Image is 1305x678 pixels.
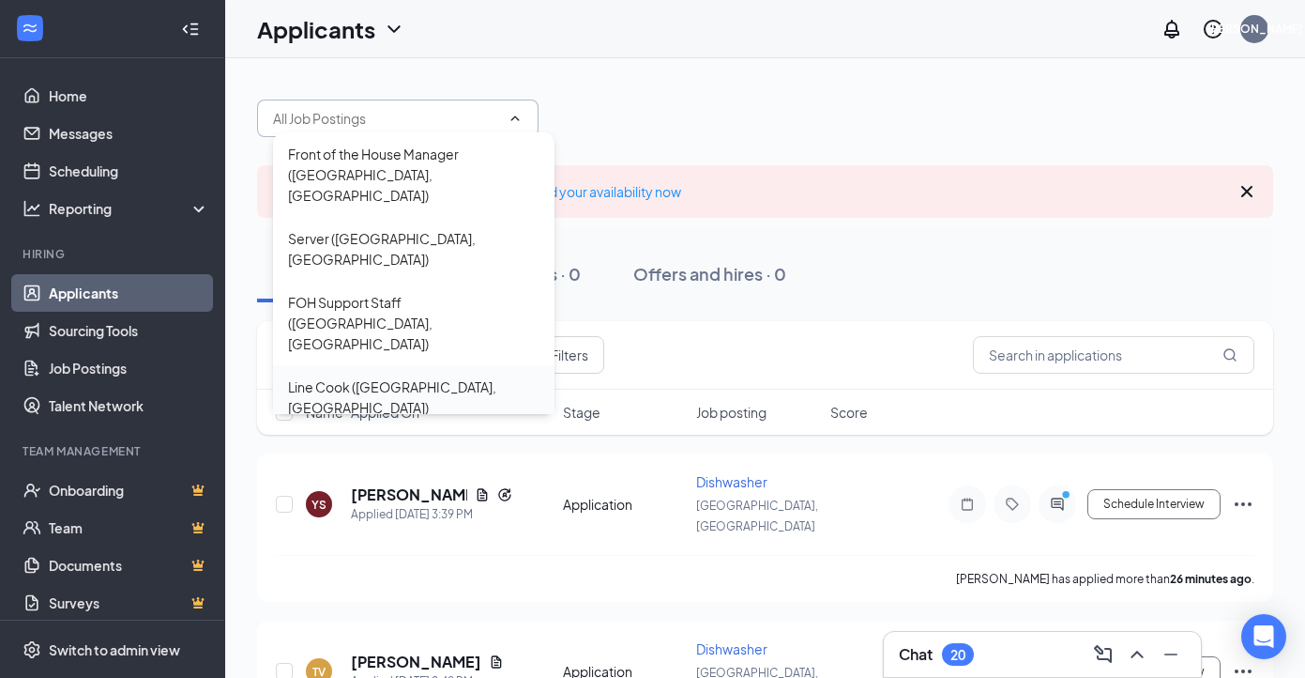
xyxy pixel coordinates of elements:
svg: MagnifyingGlass [1222,347,1237,362]
svg: Tag [1001,497,1024,512]
div: Switch to admin view [49,640,180,659]
a: SurveysCrown [49,584,209,622]
svg: Notifications [1161,18,1183,40]
a: Messages [49,115,209,152]
svg: Ellipses [1232,493,1254,516]
svg: QuestionInfo [1202,18,1224,40]
h5: [PERSON_NAME] [351,652,481,672]
div: Hiring [23,246,205,262]
div: Reporting [49,199,210,218]
div: Applied [DATE] 3:39 PM [351,505,512,524]
a: Sourcing Tools [49,312,209,349]
div: Team Management [23,443,205,459]
div: Line Cook ([GEOGRAPHIC_DATA], [GEOGRAPHIC_DATA]) [288,377,539,418]
a: Talent Network [49,387,209,424]
div: Offers and hires · 0 [633,262,786,285]
a: Add your availability now [532,183,681,200]
input: All Job Postings [273,108,500,129]
svg: Minimize [1160,643,1182,666]
div: 20 [950,647,965,663]
span: Job posting [696,403,766,422]
a: Scheduling [49,152,209,190]
h5: [PERSON_NAME] [351,485,467,505]
span: [GEOGRAPHIC_DATA], [GEOGRAPHIC_DATA] [696,499,818,533]
svg: Document [489,655,504,670]
svg: Analysis [23,199,41,218]
svg: Note [956,497,979,512]
div: Front of the House Manager ([GEOGRAPHIC_DATA], [GEOGRAPHIC_DATA]) [288,144,539,206]
a: Home [49,77,209,115]
h1: Applicants [257,13,375,45]
div: Application [563,495,686,514]
svg: WorkstreamLogo [21,19,39,38]
svg: ChevronUp [508,111,523,126]
a: TeamCrown [49,509,209,547]
svg: Settings [23,640,41,659]
button: ComposeMessage [1088,639,1118,670]
a: OnboardingCrown [49,471,209,509]
button: Minimize [1156,639,1186,670]
svg: Collapse [181,20,200,39]
span: Stage [563,403,600,422]
div: Server ([GEOGRAPHIC_DATA], [GEOGRAPHIC_DATA]) [288,228,539,270]
div: [PERSON_NAME] [1206,21,1303,37]
svg: Cross [1236,180,1258,203]
button: Schedule Interview [1087,489,1221,519]
b: 26 minutes ago [1170,572,1252,586]
a: DocumentsCrown [49,547,209,584]
button: Filter Filters [508,336,604,374]
svg: ChevronUp [1126,643,1148,666]
svg: Reapply [497,487,512,502]
span: Dishwasher [696,640,767,657]
a: Job Postings [49,349,209,387]
span: Dishwasher [696,473,767,490]
svg: ChevronDown [383,18,405,40]
svg: ComposeMessage [1092,643,1115,666]
a: Applicants [49,274,209,312]
svg: ActiveChat [1046,497,1069,512]
input: Search in applications [973,336,1254,374]
span: Score [830,403,868,422]
div: Open Intercom Messenger [1241,614,1286,659]
svg: Document [475,487,490,502]
p: [PERSON_NAME] has applied more than . [956,571,1254,587]
div: FOH Support Staff ([GEOGRAPHIC_DATA], [GEOGRAPHIC_DATA]) [288,292,539,354]
svg: PrimaryDot [1057,489,1080,504]
button: ChevronUp [1122,639,1152,670]
div: YS [311,497,326,513]
h3: Chat [899,644,933,665]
